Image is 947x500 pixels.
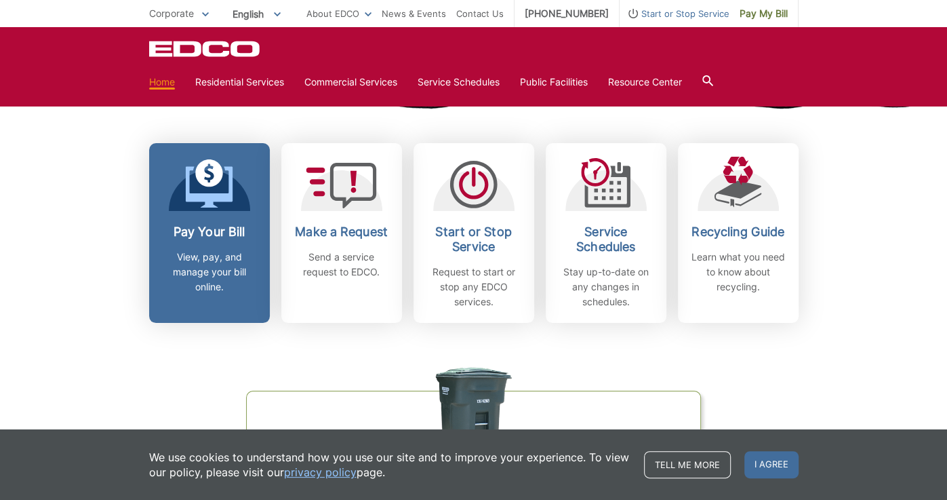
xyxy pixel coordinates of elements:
[304,75,397,90] a: Commercial Services
[149,41,262,57] a: EDCD logo. Return to the homepage.
[281,143,402,323] a: Make a Request Send a service request to EDCO.
[556,225,656,254] h2: Service Schedules
[424,265,524,309] p: Request to start or stop any EDCO services.
[678,143,799,323] a: Recycling Guide Learn what you need to know about recycling.
[149,143,270,323] a: Pay Your Bill View, pay, and manage your bill online.
[644,451,731,478] a: Tell me more
[688,225,788,239] h2: Recycling Guide
[291,250,392,280] p: Send a service request to EDCO.
[740,6,788,21] span: Pay My Bill
[546,143,666,323] a: Service Schedules Stay up-to-date on any changes in schedules.
[424,225,524,254] h2: Start or Stop Service
[159,250,260,294] p: View, pay, and manage your bill online.
[159,225,260,239] h2: Pay Your Bill
[291,225,392,239] h2: Make a Request
[382,6,446,21] a: News & Events
[149,7,194,19] span: Corporate
[149,75,175,90] a: Home
[456,6,504,21] a: Contact Us
[195,75,284,90] a: Residential Services
[556,265,656,309] p: Stay up-to-date on any changes in schedules.
[222,3,291,25] span: English
[149,450,630,480] p: We use cookies to understand how you use our site and to improve your experience. To view our pol...
[608,75,682,90] a: Resource Center
[744,451,799,478] span: I agree
[306,6,371,21] a: About EDCO
[520,75,588,90] a: Public Facilities
[688,250,788,294] p: Learn what you need to know about recycling.
[284,465,357,480] a: privacy policy
[418,75,500,90] a: Service Schedules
